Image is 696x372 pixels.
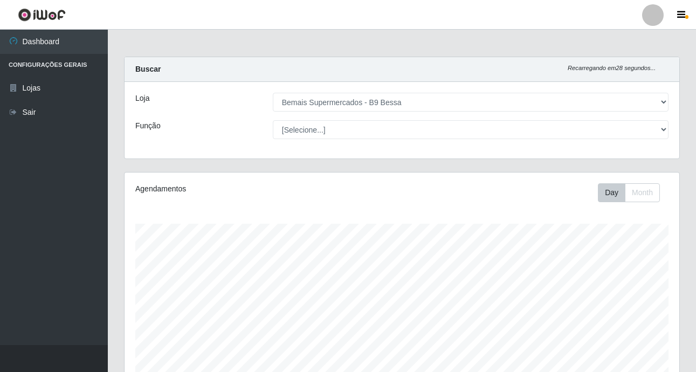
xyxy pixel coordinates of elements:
[625,183,660,202] button: Month
[598,183,669,202] div: Toolbar with button groups
[568,65,656,71] i: Recarregando em 28 segundos...
[135,65,161,73] strong: Buscar
[135,93,149,104] label: Loja
[598,183,625,202] button: Day
[135,183,348,195] div: Agendamentos
[598,183,660,202] div: First group
[135,120,161,132] label: Função
[18,8,66,22] img: CoreUI Logo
